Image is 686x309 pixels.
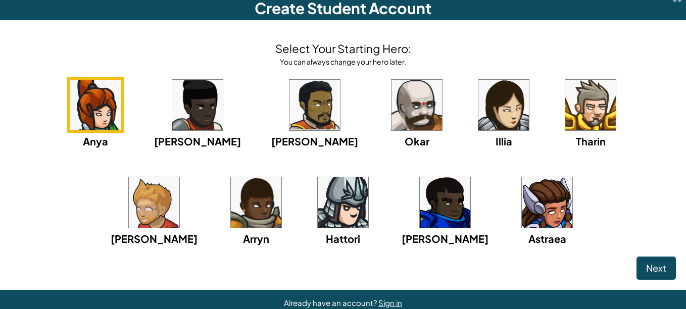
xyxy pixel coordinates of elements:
span: Already have an account? [284,298,378,307]
span: [PERSON_NAME] [111,232,198,245]
h4: Select Your Starting Hero: [275,40,411,57]
button: Next [636,256,676,280]
img: portrait.png [289,80,340,130]
img: portrait.png [231,177,281,228]
a: Sign in [378,298,402,307]
img: portrait.png [420,177,470,228]
span: Hattori [326,232,360,245]
span: Illia [496,135,512,147]
img: portrait.png [129,177,179,228]
img: portrait.png [70,80,121,130]
span: Tharin [576,135,606,147]
img: portrait.png [565,80,616,130]
span: Next [646,262,666,274]
span: Astraea [528,232,566,245]
span: Anya [83,135,108,147]
span: [PERSON_NAME] [154,135,241,147]
img: portrait.png [318,177,368,228]
img: portrait.png [478,80,529,130]
img: portrait.png [391,80,442,130]
img: portrait.png [522,177,572,228]
img: portrait.png [172,80,223,130]
span: Okar [405,135,429,147]
span: Arryn [243,232,269,245]
span: [PERSON_NAME] [402,232,488,245]
div: You can always change your hero later. [275,57,411,67]
span: [PERSON_NAME] [271,135,358,147]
